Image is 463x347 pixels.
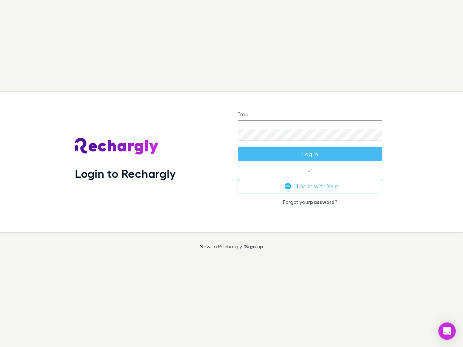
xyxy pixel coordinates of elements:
a: password [310,199,335,205]
div: Open Intercom Messenger [438,322,456,340]
button: Log in with Xero [238,179,382,193]
h1: Login to Rechargly [75,167,176,180]
button: Log in [238,147,382,161]
p: New to Rechargly? [200,244,264,249]
p: Forgot your ? [238,199,382,205]
a: Sign up [245,243,263,249]
img: Xero's logo [285,183,291,189]
img: Rechargly's Logo [75,138,159,155]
